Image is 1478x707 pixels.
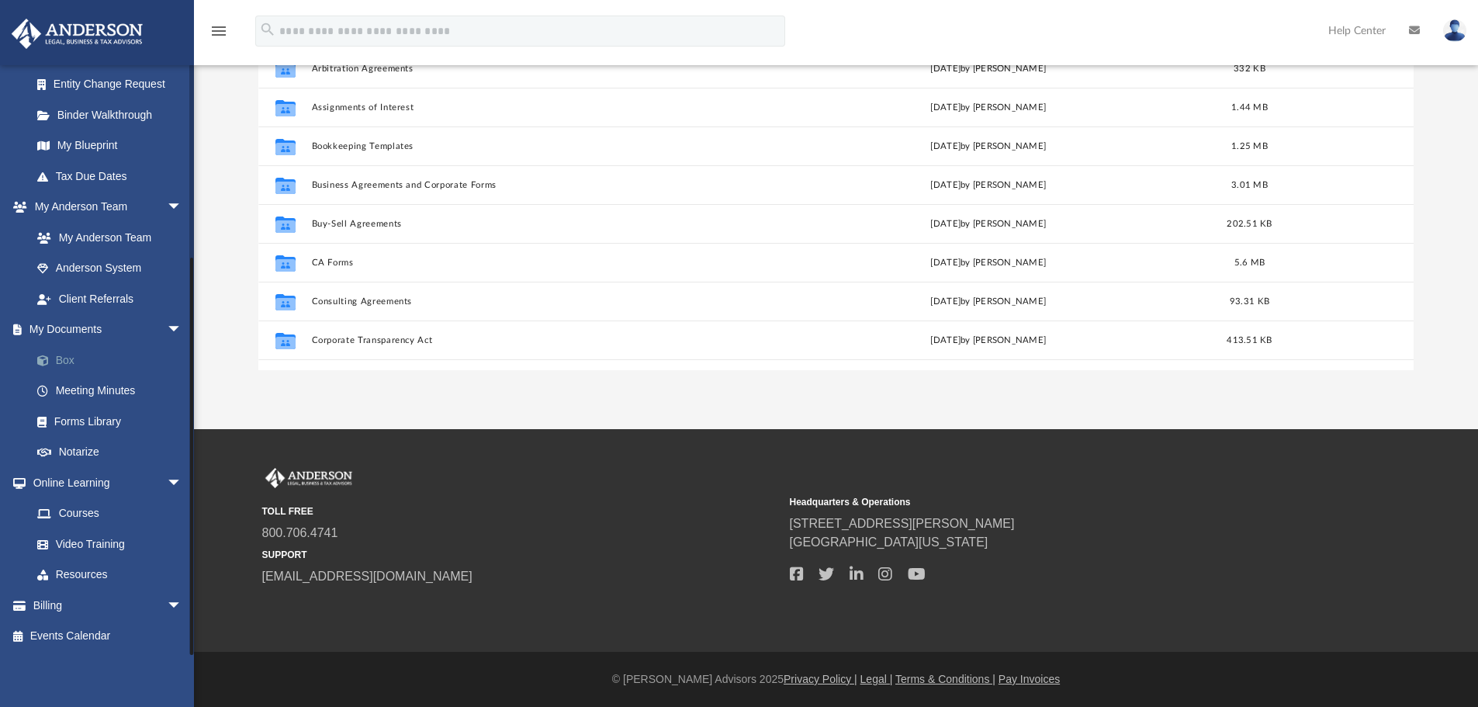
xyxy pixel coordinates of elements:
div: [DATE] by [PERSON_NAME] [765,217,1212,230]
button: Arbitration Agreements [311,64,758,74]
a: Online Learningarrow_drop_down [11,467,198,498]
i: search [259,21,276,38]
div: [DATE] by [PERSON_NAME] [765,255,1212,269]
button: Corporate Transparency Act [311,335,758,345]
a: Meeting Minutes [22,376,206,407]
button: Buy-Sell Agreements [311,219,758,229]
small: SUPPORT [262,548,779,562]
div: © [PERSON_NAME] Advisors 2025 [194,671,1478,688]
a: Forms Library [22,406,198,437]
div: [DATE] by [PERSON_NAME] [765,333,1212,347]
a: My Anderson Team [22,222,190,253]
div: [DATE] by [PERSON_NAME] [765,100,1212,114]
a: My Anderson Teamarrow_drop_down [11,192,198,223]
a: Resources [22,560,198,591]
div: [DATE] by [PERSON_NAME] [765,139,1212,153]
span: 332 KB [1234,64,1265,72]
button: Assignments of Interest [311,102,758,113]
a: My Documentsarrow_drop_down [11,314,206,345]
a: [STREET_ADDRESS][PERSON_NAME] [790,517,1015,530]
small: Headquarters & Operations [790,495,1307,509]
a: Entity Change Request [22,69,206,100]
small: TOLL FREE [262,504,779,518]
a: Courses [22,498,198,529]
a: Terms & Conditions | [895,673,995,685]
span: 5.6 MB [1234,258,1265,266]
span: arrow_drop_down [167,467,198,499]
a: Anderson System [22,253,198,284]
a: Notarize [22,437,206,468]
div: [DATE] by [PERSON_NAME] [765,61,1212,75]
span: 413.51 KB [1227,335,1272,344]
a: [GEOGRAPHIC_DATA][US_STATE] [790,535,988,549]
a: Privacy Policy | [784,673,857,685]
span: arrow_drop_down [167,192,198,224]
a: Box [22,345,206,376]
a: My Blueprint [22,130,198,161]
span: 93.31 KB [1230,296,1269,305]
span: arrow_drop_down [167,314,198,346]
a: Tax Due Dates [22,161,206,192]
a: Client Referrals [22,283,198,314]
img: Anderson Advisors Platinum Portal [262,468,355,488]
a: 800.706.4741 [262,526,338,539]
span: 1.25 MB [1231,141,1268,150]
button: CA Forms [311,258,758,268]
a: Billingarrow_drop_down [11,590,206,621]
a: menu [209,29,228,40]
i: menu [209,22,228,40]
span: 3.01 MB [1231,180,1268,189]
a: Video Training [22,529,190,560]
div: [DATE] by [PERSON_NAME] [765,294,1212,308]
div: [DATE] by [PERSON_NAME] [765,178,1212,192]
a: Pay Invoices [999,673,1060,685]
a: [EMAIL_ADDRESS][DOMAIN_NAME] [262,570,472,583]
span: 202.51 KB [1227,219,1272,227]
a: Binder Walkthrough [22,99,206,130]
a: Legal | [860,673,893,685]
img: User Pic [1443,19,1466,42]
div: grid [258,49,1414,370]
span: arrow_drop_down [167,590,198,622]
button: Bookkeeping Templates [311,141,758,151]
span: 1.44 MB [1231,102,1268,111]
a: Events Calendar [11,621,206,652]
button: Consulting Agreements [311,296,758,307]
button: Business Agreements and Corporate Forms [311,180,758,190]
img: Anderson Advisors Platinum Portal [7,19,147,49]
